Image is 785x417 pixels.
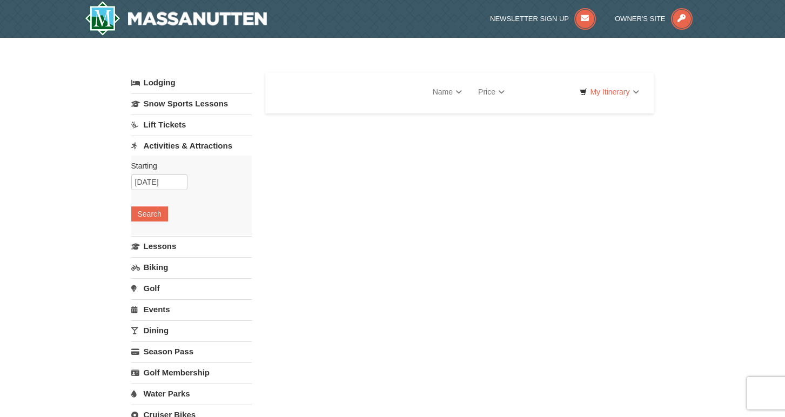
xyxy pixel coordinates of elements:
a: Owner's Site [615,15,693,23]
label: Starting [131,160,244,171]
a: Biking [131,257,252,277]
a: Water Parks [131,384,252,403]
button: Search [131,206,168,221]
span: Newsletter Sign Up [490,15,569,23]
a: Season Pass [131,341,252,361]
a: Name [425,81,470,103]
a: Golf [131,278,252,298]
a: Massanutten Resort [85,1,267,36]
a: My Itinerary [573,84,646,100]
a: Snow Sports Lessons [131,93,252,113]
a: Events [131,299,252,319]
a: Price [470,81,513,103]
a: Lift Tickets [131,115,252,134]
img: Massanutten Resort Logo [85,1,267,36]
a: Dining [131,320,252,340]
a: Lessons [131,236,252,256]
a: Golf Membership [131,362,252,382]
span: Owner's Site [615,15,666,23]
a: Activities & Attractions [131,136,252,156]
a: Lodging [131,73,252,92]
a: Newsletter Sign Up [490,15,596,23]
